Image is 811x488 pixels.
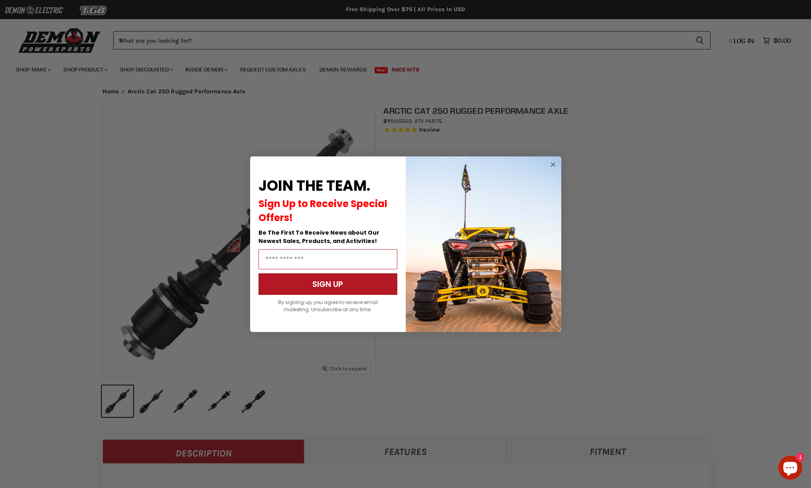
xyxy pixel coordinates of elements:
[548,160,558,170] button: Close dialog
[278,299,378,313] span: By signing up, you agree to receive email marketing. Unsubscribe at any time.
[258,249,397,269] input: Email Address
[776,456,805,482] inbox-online-store-chat: Shopify online store chat
[406,156,561,332] img: a9095488-b6e7-41ba-879d-588abfab540b.jpeg
[258,176,370,196] span: JOIN THE TEAM.
[258,197,387,224] span: Sign Up to Receive Special Offers!
[258,229,379,245] span: Be The First To Receive News about Our Newest Sales, Products, and Activities!
[258,273,397,295] button: SIGN UP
